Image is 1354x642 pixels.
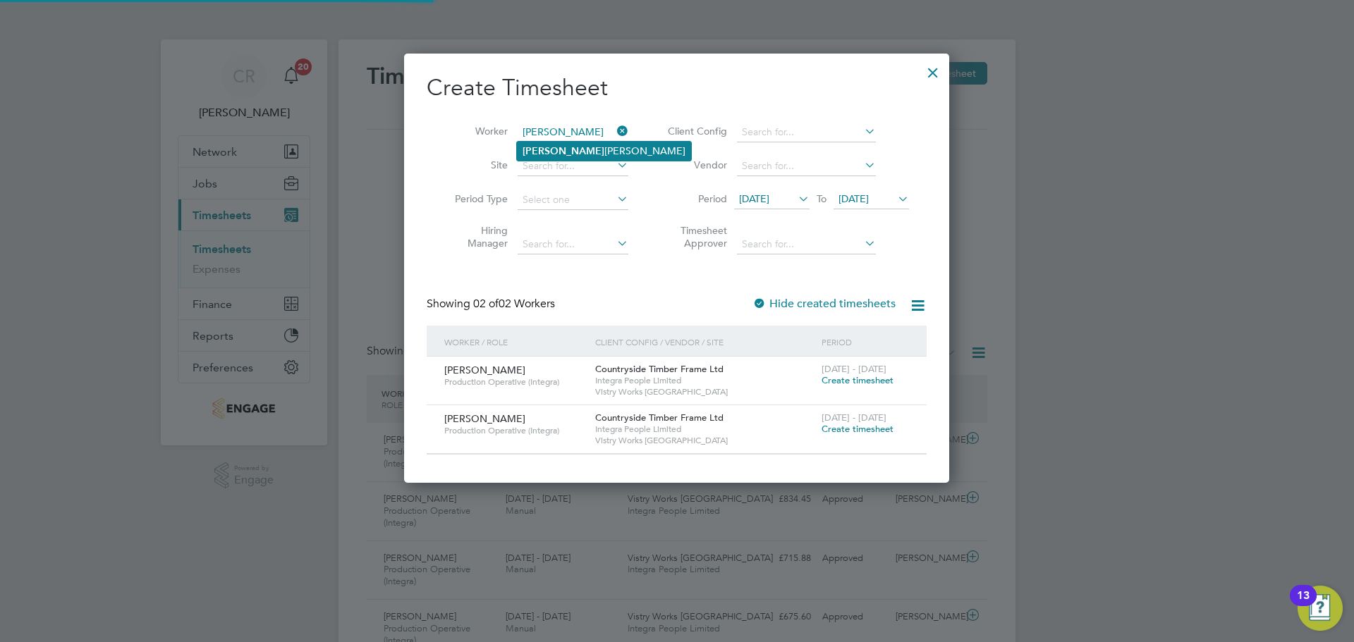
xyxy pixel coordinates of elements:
span: Integra People Limited [595,424,815,435]
span: [DATE] [739,192,769,205]
input: Search for... [737,123,876,142]
span: Create timesheet [822,423,893,435]
span: [PERSON_NAME] [444,364,525,376]
input: Search for... [737,235,876,254]
div: Worker / Role [441,326,592,358]
span: [PERSON_NAME] [444,412,525,425]
span: 02 of [473,297,499,311]
span: Vistry Works [GEOGRAPHIC_DATA] [595,435,815,446]
span: Production Operative (Integra) [444,376,585,388]
span: 02 Workers [473,297,555,311]
input: Select one [518,190,628,210]
button: Open Resource Center, 13 new notifications [1298,586,1343,631]
label: Vendor [664,159,727,171]
h2: Create Timesheet [427,73,927,103]
b: [PERSON_NAME] [523,145,604,157]
span: Production Operative (Integra) [444,425,585,436]
span: Create timesheet [822,374,893,386]
div: Showing [427,297,558,311]
span: To [812,190,831,208]
label: Site [444,159,508,171]
span: Countryside Timber Frame Ltd [595,363,724,375]
label: Timesheet Approver [664,224,727,249]
label: Client Config [664,125,727,137]
li: [PERSON_NAME] [517,142,691,161]
label: Period [664,192,727,205]
label: Hide created timesheets [752,297,896,311]
span: Vistry Works [GEOGRAPHIC_DATA] [595,386,815,397]
input: Search for... [518,235,628,254]
input: Search for... [518,123,628,142]
input: Search for... [518,156,628,176]
span: Integra People Limited [595,375,815,386]
div: Client Config / Vendor / Site [592,326,818,358]
span: [DATE] - [DATE] [822,412,886,424]
div: 13 [1297,595,1310,614]
label: Worker [444,125,508,137]
span: [DATE] - [DATE] [822,363,886,375]
input: Search for... [737,156,876,176]
span: [DATE] [838,192,869,205]
span: Countryside Timber Frame Ltd [595,412,724,424]
label: Hiring Manager [444,224,508,249]
div: Period [818,326,913,358]
label: Period Type [444,192,508,205]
